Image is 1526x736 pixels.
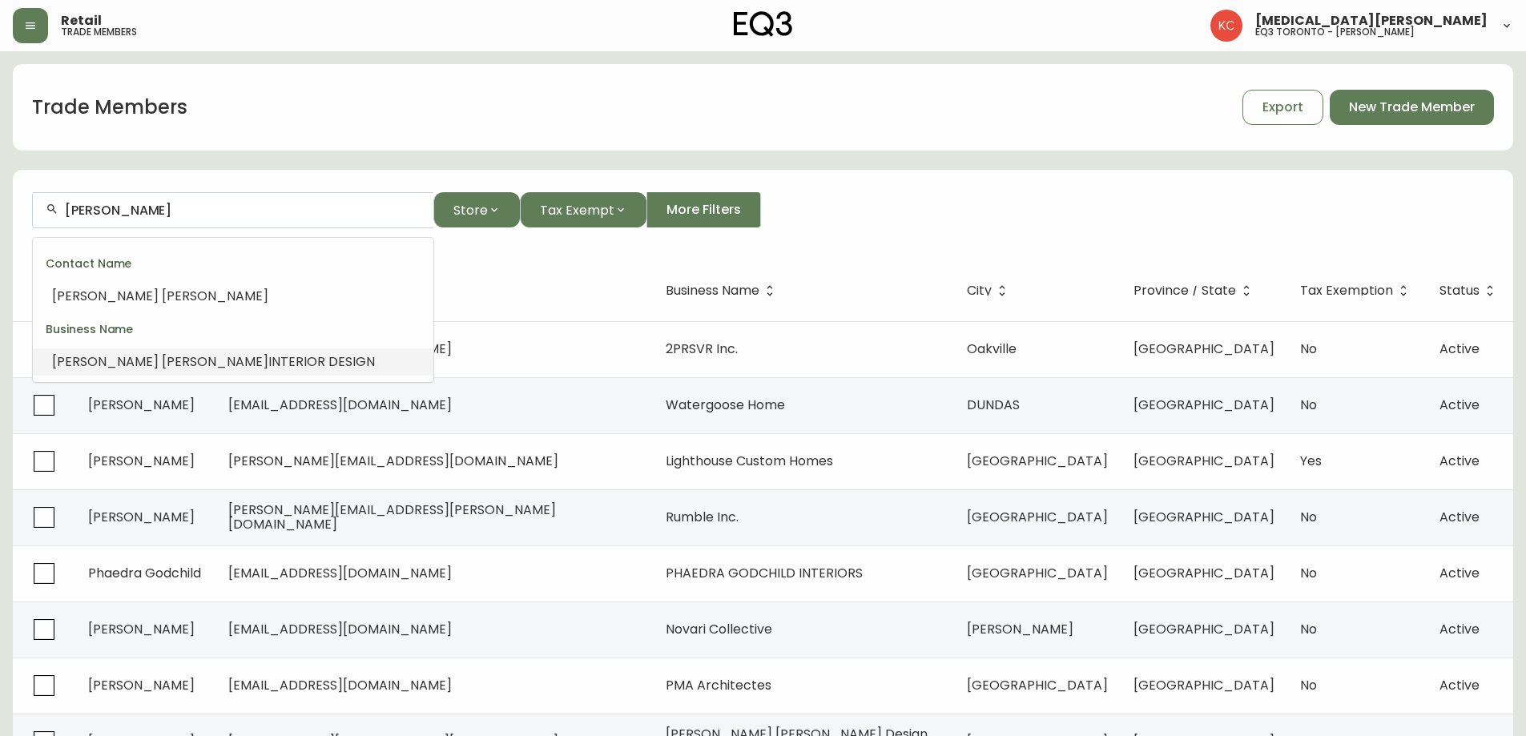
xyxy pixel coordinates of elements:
button: More Filters [646,192,761,227]
span: Province / State [1133,286,1236,296]
span: Phaedra Godchild [88,564,201,582]
span: Province / State [1133,284,1257,298]
span: Tax Exemption [1300,286,1393,296]
span: PMA Architectes [666,676,771,694]
span: City [967,284,1013,298]
span: No [1300,620,1317,638]
span: [GEOGRAPHIC_DATA] [1133,620,1274,638]
span: Novari Collective [666,620,772,638]
span: [PERSON_NAME] [162,287,268,305]
span: Active [1439,396,1480,414]
span: [EMAIL_ADDRESS][DOMAIN_NAME] [228,564,452,582]
span: [PERSON_NAME] [52,287,159,305]
span: Tax Exemption [1300,284,1414,298]
span: [GEOGRAPHIC_DATA] [1133,564,1274,582]
span: [GEOGRAPHIC_DATA] [967,676,1108,694]
span: [GEOGRAPHIC_DATA] [967,508,1108,526]
span: 2PRSVR Inc. [666,340,738,358]
span: [PERSON_NAME][EMAIL_ADDRESS][PERSON_NAME][DOMAIN_NAME] [228,501,556,533]
span: Active [1439,340,1480,358]
span: Active [1439,620,1480,638]
span: [PERSON_NAME] [52,352,159,371]
span: [PERSON_NAME] [162,352,268,371]
span: PHAEDRA GODCHILD INTERIORS [666,564,863,582]
span: Status [1439,284,1500,298]
h5: eq3 toronto - [PERSON_NAME] [1255,27,1415,37]
span: No [1300,340,1317,358]
span: [PERSON_NAME] [88,396,195,414]
span: No [1300,396,1317,414]
span: Yes [1300,452,1322,470]
span: Retail [61,14,102,27]
span: [PERSON_NAME][EMAIL_ADDRESS][DOMAIN_NAME] [228,452,558,470]
button: New Trade Member [1330,90,1494,125]
span: [EMAIL_ADDRESS][DOMAIN_NAME] [228,620,452,638]
span: [GEOGRAPHIC_DATA] [1133,508,1274,526]
div: Business Name [33,310,433,348]
span: Business Name [666,286,759,296]
span: Active [1439,564,1480,582]
button: Export [1242,90,1323,125]
span: [GEOGRAPHIC_DATA] [967,452,1108,470]
span: Store [453,200,488,220]
h1: Trade Members [32,94,187,121]
img: 6487344ffbf0e7f3b216948508909409 [1210,10,1242,42]
span: Oakville [967,340,1017,358]
span: INTERIOR DESIGN [268,352,375,371]
span: Tax Exempt [540,200,614,220]
input: Search [65,203,421,218]
span: Export [1262,99,1303,116]
span: [PERSON_NAME] [88,452,195,470]
button: Tax Exempt [520,192,646,227]
span: Watergoose Home [666,396,785,414]
span: Rumble Inc. [666,508,739,526]
div: Contact Name [33,244,433,283]
span: [GEOGRAPHIC_DATA] [1133,452,1274,470]
button: Store [433,192,520,227]
h5: trade members [61,27,137,37]
span: New Trade Member [1349,99,1475,116]
span: No [1300,564,1317,582]
span: No [1300,676,1317,694]
span: [GEOGRAPHIC_DATA] [967,564,1108,582]
span: DUNDAS [967,396,1020,414]
span: Lighthouse Custom Homes [666,452,833,470]
span: [PERSON_NAME] [88,676,195,694]
span: [EMAIL_ADDRESS][DOMAIN_NAME] [228,676,452,694]
span: [GEOGRAPHIC_DATA] [1133,676,1274,694]
span: [PERSON_NAME] [88,508,195,526]
span: [MEDICAL_DATA][PERSON_NAME] [1255,14,1488,27]
span: [PERSON_NAME] [88,620,195,638]
span: [GEOGRAPHIC_DATA] [1133,340,1274,358]
span: Status [1439,286,1480,296]
span: More Filters [666,201,741,219]
span: Active [1439,508,1480,526]
span: [EMAIL_ADDRESS][DOMAIN_NAME] [228,396,452,414]
span: City [967,286,992,296]
span: Active [1439,676,1480,694]
span: Business Name [666,284,780,298]
span: Active [1439,452,1480,470]
span: [PERSON_NAME] [967,620,1073,638]
img: logo [734,11,793,37]
span: [GEOGRAPHIC_DATA] [1133,396,1274,414]
span: No [1300,508,1317,526]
